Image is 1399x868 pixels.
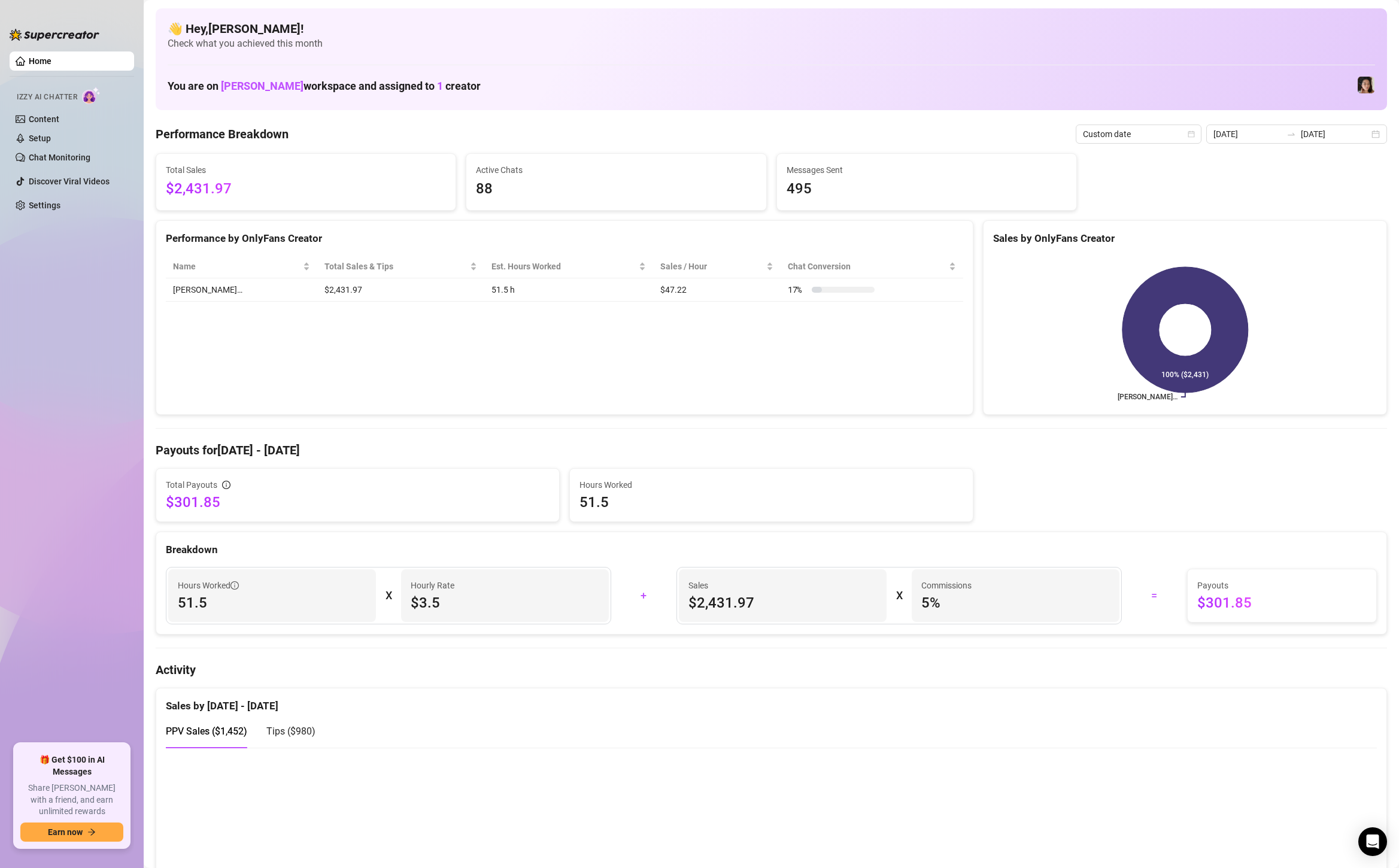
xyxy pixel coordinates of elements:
span: 5 % [921,593,1110,612]
article: Commissions [921,579,972,592]
span: Earn now [48,827,83,837]
div: Est. Hours Worked [491,260,636,273]
h1: You are on workspace and assigned to creator [168,80,481,93]
span: $2,431.97 [166,178,446,201]
div: X [896,586,902,605]
span: 51.5 [178,593,366,612]
th: Total Sales & Tips [317,255,485,278]
a: Setup [29,133,51,143]
span: 495 [787,178,1067,201]
article: Hourly Rate [411,579,454,592]
img: AI Chatter [82,87,101,104]
span: Total Payouts [166,478,217,491]
h4: 👋 Hey, [PERSON_NAME] ! [168,20,1375,37]
td: $47.22 [653,278,781,302]
span: Messages Sent [787,163,1067,177]
span: Active Chats [476,163,756,177]
a: Settings [29,201,60,210]
a: Home [29,56,51,66]
span: 17 % [788,283,807,296]
th: Chat Conversion [781,255,963,278]
span: Name [173,260,301,273]
span: Sales [688,579,877,592]
td: [PERSON_NAME]… [166,278,317,302]
span: $3.5 [411,593,599,612]
input: Start date [1213,128,1282,141]
span: $301.85 [166,493,550,512]
span: swap-right [1286,129,1296,139]
input: End date [1301,128,1369,141]
img: logo-BBDzfeDw.svg [10,29,99,41]
span: Total Sales [166,163,446,177]
div: Sales by OnlyFans Creator [993,230,1377,247]
img: Luna [1358,77,1374,93]
span: [PERSON_NAME] [221,80,304,92]
span: calendar [1188,130,1195,138]
a: Chat Monitoring [29,153,90,162]
a: Discover Viral Videos [29,177,110,186]
td: 51.5 h [484,278,653,302]
span: 1 [437,80,443,92]
span: Check what you achieved this month [168,37,1375,50]
span: $2,431.97 [688,593,877,612]
span: Sales / Hour [660,260,764,273]
span: Hours Worked [178,579,239,592]
span: Custom date [1083,125,1194,143]
text: [PERSON_NAME]… [1118,393,1178,401]
div: = [1129,586,1180,605]
div: X [386,586,392,605]
div: Open Intercom Messenger [1358,827,1387,856]
span: 51.5 [579,493,963,512]
div: Sales by [DATE] - [DATE] [166,688,1377,714]
span: Hours Worked [579,478,963,491]
td: $2,431.97 [317,278,485,302]
button: Earn nowarrow-right [20,823,123,842]
div: Performance by OnlyFans Creator [166,230,963,247]
h4: Payouts for [DATE] - [DATE] [156,442,1387,459]
span: 88 [476,178,756,201]
span: PPV Sales ( $1,452 ) [166,726,247,737]
span: Chat Conversion [788,260,946,273]
span: Izzy AI Chatter [17,92,77,103]
span: Payouts [1197,579,1367,592]
h4: Activity [156,661,1387,678]
th: Sales / Hour [653,255,781,278]
span: Share [PERSON_NAME] with a friend, and earn unlimited rewards [20,782,123,818]
span: Total Sales & Tips [324,260,468,273]
h4: Performance Breakdown [156,126,289,142]
span: $301.85 [1197,593,1367,612]
span: info-circle [222,481,230,489]
span: 🎁 Get $100 in AI Messages [20,754,123,778]
div: Breakdown [166,542,1377,558]
th: Name [166,255,317,278]
a: Content [29,114,59,124]
span: arrow-right [87,828,96,836]
span: to [1286,129,1296,139]
div: + [618,586,669,605]
span: info-circle [230,581,239,590]
span: Tips ( $980 ) [266,726,315,737]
